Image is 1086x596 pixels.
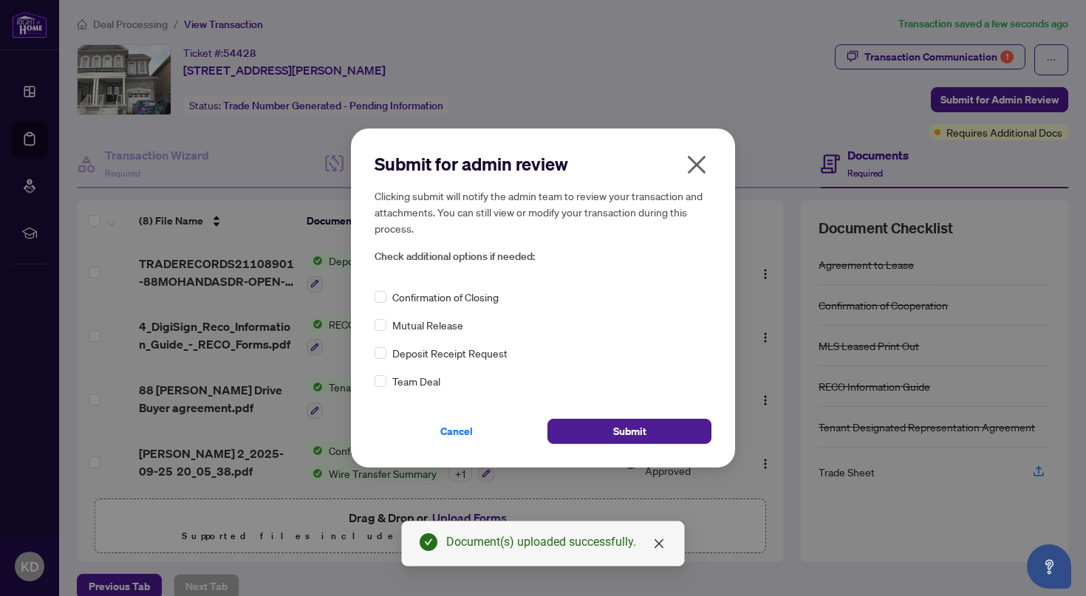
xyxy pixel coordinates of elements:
span: close [685,153,708,177]
a: Close [651,535,667,552]
div: Document(s) uploaded successfully. [446,533,666,551]
button: Submit [547,419,711,444]
span: Cancel [440,419,473,443]
span: Team Deal [392,373,440,389]
span: Mutual Release [392,317,463,333]
span: Check additional options if needed: [375,248,711,265]
span: close [653,538,665,549]
h2: Submit for admin review [375,152,711,176]
span: check-circle [420,533,437,551]
span: Deposit Receipt Request [392,345,508,361]
span: Submit [613,419,646,443]
h5: Clicking submit will notify the admin team to review your transaction and attachments. You can st... [375,188,711,236]
span: Confirmation of Closing [392,289,499,305]
button: Cancel [375,419,539,444]
button: Open asap [1027,544,1071,589]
